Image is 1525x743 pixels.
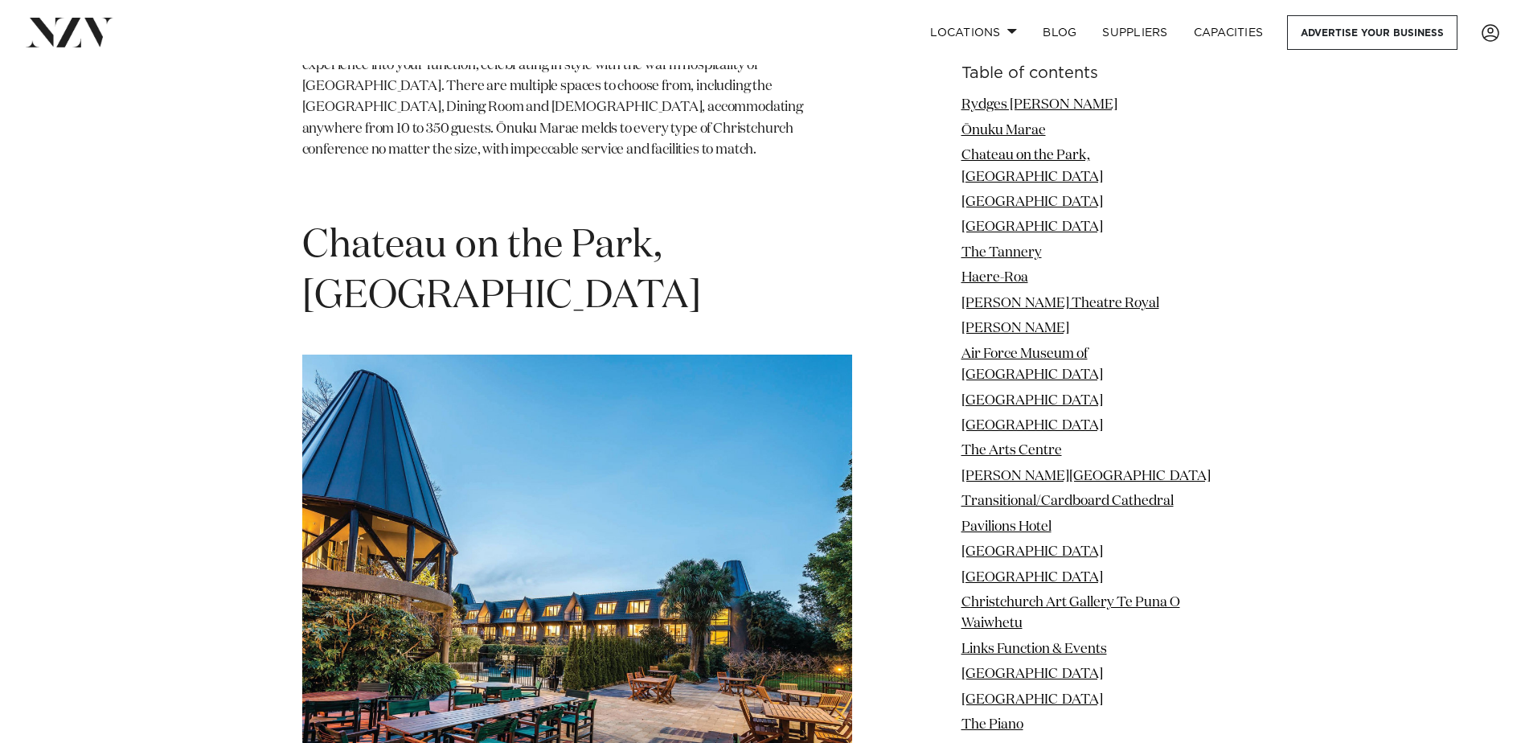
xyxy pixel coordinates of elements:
a: [GEOGRAPHIC_DATA] [961,570,1103,584]
a: Locations [917,15,1030,50]
a: [GEOGRAPHIC_DATA] [961,419,1103,433]
a: The Tannery [961,246,1042,260]
span: Chateau on the Park, [GEOGRAPHIC_DATA] [302,227,701,316]
a: Haere-Roa [961,271,1028,285]
a: [GEOGRAPHIC_DATA] [961,393,1103,407]
a: Pavilions Hotel [961,519,1052,533]
a: Ōnuku Marae [961,123,1046,137]
a: Advertise your business [1287,15,1457,50]
a: The Arts Centre [961,444,1062,458]
a: [GEOGRAPHIC_DATA] [961,693,1103,707]
a: Air Force Museum of [GEOGRAPHIC_DATA] [961,347,1103,381]
a: Transitional/Cardboard Cathedral [961,495,1174,508]
a: [GEOGRAPHIC_DATA] [961,220,1103,234]
a: Links Function & Events [961,642,1107,656]
a: [PERSON_NAME] Theatre Royal [961,297,1159,310]
h6: Table of contents [961,65,1224,82]
a: [GEOGRAPHIC_DATA] [961,195,1103,209]
a: The Piano [961,718,1023,732]
a: Christchurch Art Gallery Te Puna O Waiwhetu [961,596,1180,630]
a: [GEOGRAPHIC_DATA] [961,667,1103,681]
a: SUPPLIERS [1089,15,1180,50]
img: nzv-logo.png [26,18,113,47]
a: [PERSON_NAME] [961,322,1069,335]
a: Chateau on the Park, [GEOGRAPHIC_DATA] [961,149,1103,183]
a: Rydges [PERSON_NAME] [961,98,1117,112]
a: BLOG [1030,15,1089,50]
a: [GEOGRAPHIC_DATA] [961,545,1103,559]
a: [PERSON_NAME][GEOGRAPHIC_DATA] [961,470,1211,483]
a: Capacities [1181,15,1277,50]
